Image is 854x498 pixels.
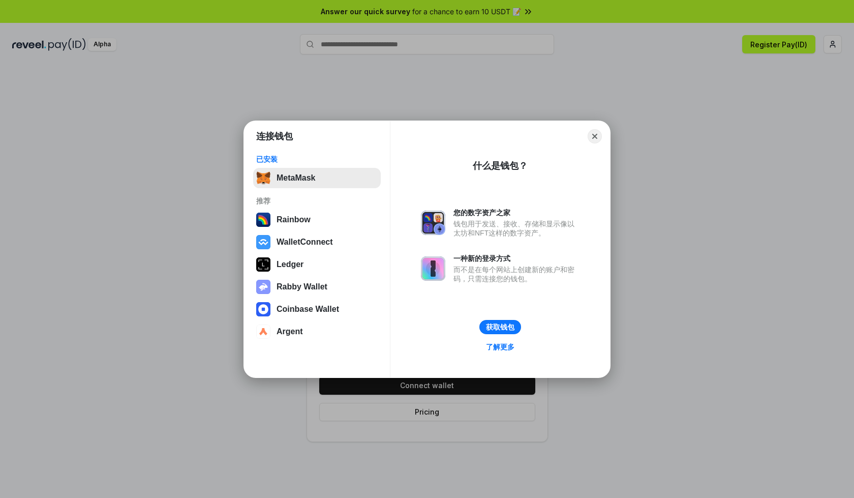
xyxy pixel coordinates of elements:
[453,208,579,217] div: 您的数字资产之家
[277,215,311,224] div: Rainbow
[277,305,339,314] div: Coinbase Wallet
[480,340,521,354] a: 了解更多
[253,168,381,188] button: MetaMask
[277,260,303,269] div: Ledger
[588,129,602,143] button: Close
[256,196,378,206] div: 推荐
[256,130,293,142] h1: 连接钱包
[253,254,381,275] button: Ledger
[256,235,270,249] img: svg+xml,%3Csvg%20width%3D%2228%22%20height%3D%2228%22%20viewBox%3D%220%200%2028%2028%22%20fill%3D...
[256,302,270,316] img: svg+xml,%3Csvg%20width%3D%2228%22%20height%3D%2228%22%20viewBox%3D%220%200%2028%2028%22%20fill%3D...
[473,160,528,172] div: 什么是钱包？
[453,254,579,263] div: 一种新的登录方式
[256,325,270,339] img: svg+xml,%3Csvg%20width%3D%2228%22%20height%3D%2228%22%20viewBox%3D%220%200%2028%2028%22%20fill%3D...
[253,299,381,319] button: Coinbase Wallet
[256,280,270,294] img: svg+xml,%3Csvg%20xmlns%3D%22http%3A%2F%2Fwww.w3.org%2F2000%2Fsvg%22%20fill%3D%22none%22%20viewBox...
[253,210,381,230] button: Rainbow
[277,238,333,247] div: WalletConnect
[421,211,445,235] img: svg+xml,%3Csvg%20xmlns%3D%22http%3A%2F%2Fwww.w3.org%2F2000%2Fsvg%22%20fill%3D%22none%22%20viewBox...
[256,257,270,272] img: svg+xml,%3Csvg%20xmlns%3D%22http%3A%2F%2Fwww.w3.org%2F2000%2Fsvg%22%20width%3D%2228%22%20height%3...
[253,277,381,297] button: Rabby Wallet
[479,320,521,334] button: 获取钱包
[253,232,381,252] button: WalletConnect
[486,342,514,351] div: 了解更多
[256,171,270,185] img: svg+xml,%3Csvg%20fill%3D%22none%22%20height%3D%2233%22%20viewBox%3D%220%200%2035%2033%22%20width%...
[277,327,303,336] div: Argent
[421,256,445,281] img: svg+xml,%3Csvg%20xmlns%3D%22http%3A%2F%2Fwww.w3.org%2F2000%2Fsvg%22%20fill%3D%22none%22%20viewBox...
[277,282,327,291] div: Rabby Wallet
[486,323,514,332] div: 获取钱包
[256,155,378,164] div: 已安装
[277,173,315,183] div: MetaMask
[453,265,579,283] div: 而不是在每个网站上创建新的账户和密码，只需连接您的钱包。
[253,321,381,342] button: Argent
[453,219,579,238] div: 钱包用于发送、接收、存储和显示像以太坊和NFT这样的数字资产。
[256,213,270,227] img: svg+xml,%3Csvg%20width%3D%22120%22%20height%3D%22120%22%20viewBox%3D%220%200%20120%20120%22%20fil...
